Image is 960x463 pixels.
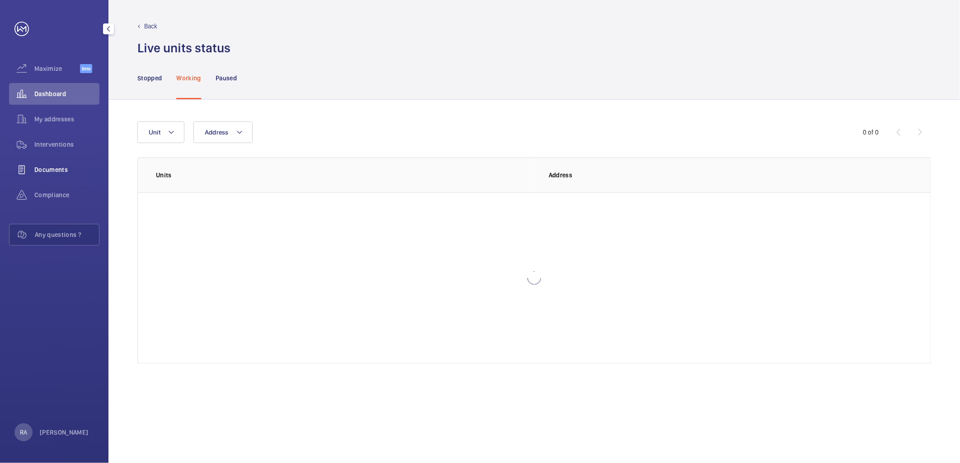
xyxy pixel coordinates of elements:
span: Beta [80,64,92,73]
p: RA [20,428,27,437]
p: Units [156,171,534,180]
p: Paused [216,74,237,83]
span: Unit [149,129,160,136]
p: Address [549,171,913,180]
span: Maximize [34,64,80,73]
span: Documents [34,165,99,174]
h1: Live units status [137,40,231,56]
span: Address [205,129,229,136]
span: My addresses [34,115,99,124]
p: [PERSON_NAME] [40,428,89,437]
p: Working [176,74,201,83]
p: Back [144,22,158,31]
span: Compliance [34,190,99,199]
span: Interventions [34,140,99,149]
span: Dashboard [34,89,99,98]
span: Any questions ? [35,230,99,239]
button: Address [193,121,253,143]
p: Stopped [137,74,162,83]
div: 0 of 0 [863,128,879,137]
button: Unit [137,121,184,143]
